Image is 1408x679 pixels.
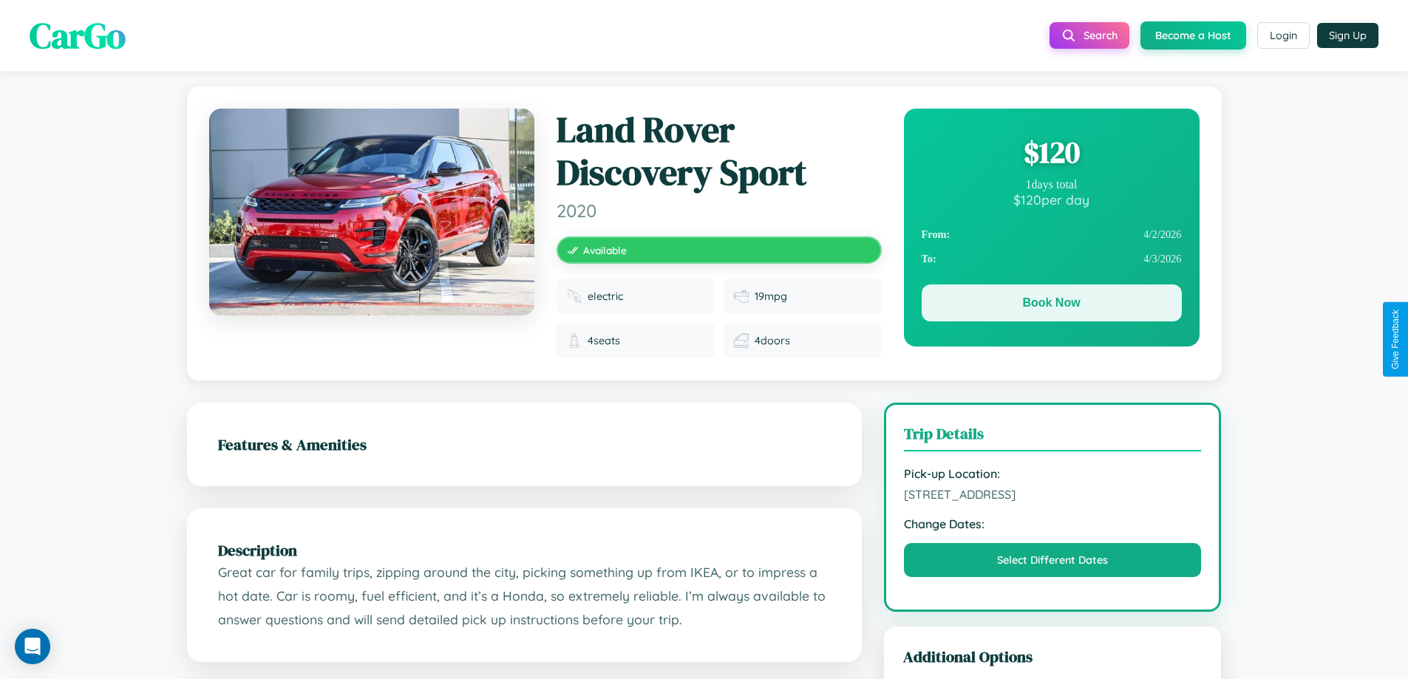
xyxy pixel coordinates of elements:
[218,539,831,561] h2: Description
[557,109,882,194] h1: Land Rover Discovery Sport
[734,289,749,304] img: Fuel efficiency
[1317,23,1378,48] button: Sign Up
[567,333,582,348] img: Seats
[755,334,790,347] span: 4 doors
[922,284,1182,321] button: Book Now
[903,646,1203,667] h3: Additional Options
[1050,22,1129,49] button: Search
[218,434,831,455] h2: Features & Amenities
[734,333,749,348] img: Doors
[209,109,534,315] img: Land Rover Discovery Sport 2020
[583,244,627,256] span: Available
[1084,29,1118,42] span: Search
[588,290,623,303] span: electric
[755,290,787,303] span: 19 mpg
[904,423,1202,451] h3: Trip Details
[557,199,882,222] span: 2020
[567,289,582,304] img: Fuel type
[904,543,1202,577] button: Select Different Dates
[588,334,620,347] span: 4 seats
[1257,22,1310,49] button: Login
[1390,310,1401,369] div: Give Feedback
[922,191,1182,208] div: $ 120 per day
[922,253,936,265] strong: To:
[904,466,1202,481] strong: Pick-up Location:
[904,516,1202,531] strong: Change Dates:
[922,228,950,241] strong: From:
[30,11,126,60] span: CarGo
[922,178,1182,191] div: 1 days total
[15,629,50,664] div: Open Intercom Messenger
[922,222,1182,247] div: 4 / 2 / 2026
[1140,21,1246,50] button: Become a Host
[218,561,831,631] p: Great car for family trips, zipping around the city, picking something up from IKEA, or to impres...
[922,247,1182,271] div: 4 / 3 / 2026
[904,487,1202,502] span: [STREET_ADDRESS]
[922,132,1182,172] div: $ 120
